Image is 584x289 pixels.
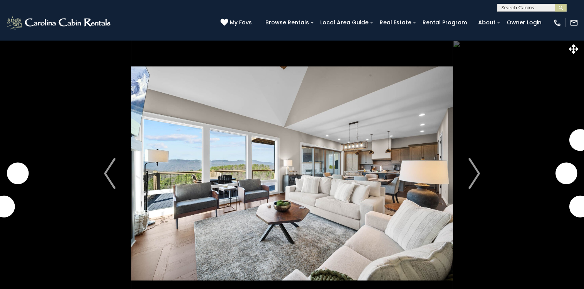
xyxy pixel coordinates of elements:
[104,158,115,189] img: arrow
[469,158,480,189] img: arrow
[230,19,252,27] span: My Favs
[570,19,578,27] img: mail-regular-white.png
[261,17,313,29] a: Browse Rentals
[376,17,415,29] a: Real Estate
[6,15,113,31] img: White-1-2.png
[419,17,471,29] a: Rental Program
[316,17,372,29] a: Local Area Guide
[503,17,545,29] a: Owner Login
[474,17,499,29] a: About
[221,19,254,27] a: My Favs
[553,19,562,27] img: phone-regular-white.png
